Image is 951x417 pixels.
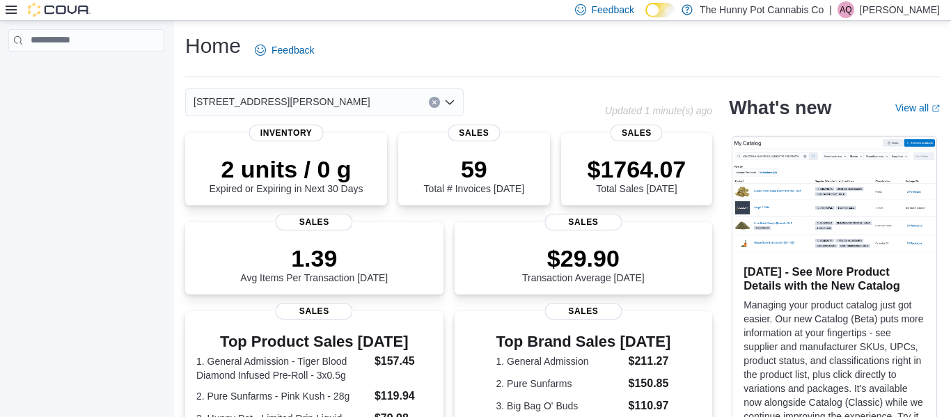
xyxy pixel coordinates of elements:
[544,214,622,230] span: Sales
[444,97,455,108] button: Open list of options
[629,398,671,414] dd: $110.97
[185,32,241,60] h1: Home
[496,399,622,413] dt: 3. Big Bag O' Buds
[194,93,370,110] span: [STREET_ADDRESS][PERSON_NAME]
[895,102,940,113] a: View allExternal link
[424,155,524,194] div: Total # Invoices [DATE]
[587,155,686,194] div: Total Sales [DATE]
[605,105,712,116] p: Updated 1 minute(s) ago
[196,389,369,403] dt: 2. Pure Sunfarms - Pink Kush - 28g
[829,1,832,18] p: |
[522,244,645,272] p: $29.90
[860,1,940,18] p: [PERSON_NAME]
[429,97,440,108] button: Clear input
[496,377,622,391] dt: 2. Pure Sunfarms
[587,155,686,183] p: $1764.07
[196,333,432,350] h3: Top Product Sales [DATE]
[240,244,388,272] p: 1.39
[496,354,622,368] dt: 1. General Admission
[375,388,432,404] dd: $119.94
[522,244,645,283] div: Transaction Average [DATE]
[496,333,670,350] h3: Top Brand Sales [DATE]
[729,97,831,119] h2: What's new
[544,303,622,320] span: Sales
[210,155,363,194] div: Expired or Expiring in Next 30 Days
[645,3,675,17] input: Dark Mode
[210,155,363,183] p: 2 units / 0 g
[592,3,634,17] span: Feedback
[744,265,925,292] h3: [DATE] - See More Product Details with the New Catalog
[28,3,91,17] img: Cova
[276,303,353,320] span: Sales
[375,353,432,370] dd: $157.45
[272,43,314,57] span: Feedback
[249,125,324,141] span: Inventory
[700,1,824,18] p: The Hunny Pot Cannabis Co
[448,125,500,141] span: Sales
[196,354,369,382] dt: 1. General Admission - Tiger Blood Diamond Infused Pre-Roll - 3x0.5g
[276,214,353,230] span: Sales
[424,155,524,183] p: 59
[240,244,388,283] div: Avg Items Per Transaction [DATE]
[838,1,854,18] div: Aleha Qureshi
[840,1,851,18] span: AQ
[249,36,320,64] a: Feedback
[611,125,663,141] span: Sales
[8,54,164,88] nav: Complex example
[932,104,940,113] svg: External link
[629,353,671,370] dd: $211.27
[629,375,671,392] dd: $150.85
